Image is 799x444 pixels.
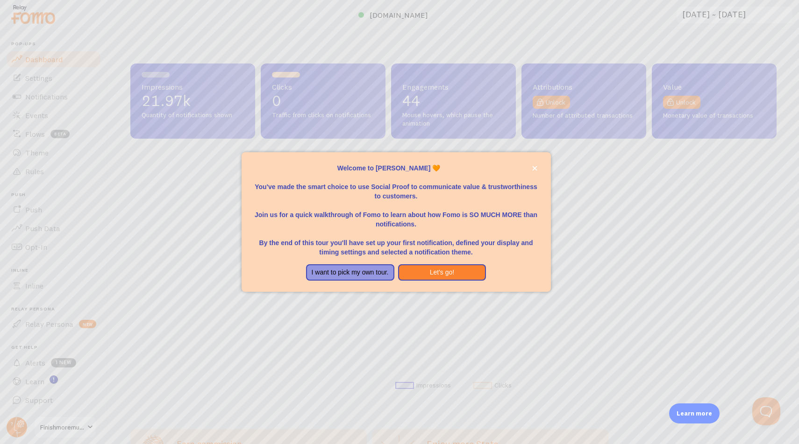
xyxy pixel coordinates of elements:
button: Let's go! [398,264,486,281]
button: close, [530,163,540,173]
p: Learn more [677,409,712,418]
p: By the end of this tour you'll have set up your first notification, defined your display and timi... [253,229,540,257]
div: Welcome to Fomo, Ana 🧡You&amp;#39;ve made the smart choice to use Social Proof to communicate val... [242,152,551,292]
button: I want to pick my own tour. [306,264,394,281]
p: You've made the smart choice to use Social Proof to communicate value & trustworthiness to custom... [253,173,540,201]
p: Welcome to [PERSON_NAME] 🧡 [253,163,540,173]
div: Learn more [669,403,720,423]
p: Join us for a quick walkthrough of Fomo to learn about how Fomo is SO MUCH MORE than notifications. [253,201,540,229]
